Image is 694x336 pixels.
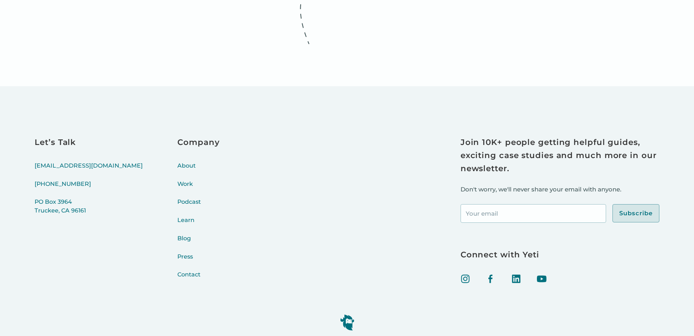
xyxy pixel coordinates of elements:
a: PO Box 3964Truckee, CA 96161 [35,198,143,225]
a: Podcast [178,198,220,216]
img: Youtube icon [537,274,546,284]
p: Don't worry, we'll never share your email with anyone. [461,185,659,195]
a: Press [178,253,220,271]
form: Footer Newsletter Signup [461,204,659,223]
input: Your email [461,204,606,223]
a: Contact [178,270,220,289]
a: [EMAIL_ADDRESS][DOMAIN_NAME] [35,162,143,180]
h3: Let’s Talk [35,136,143,149]
img: facebook icon [486,274,496,284]
a: Blog [178,234,220,253]
a: About [178,162,220,180]
a: [PHONE_NUMBER] [35,180,143,198]
h3: Connect with Yeti [461,248,659,261]
a: Work [178,180,220,198]
h3: Company [178,136,220,149]
a: Learn [178,216,220,234]
img: yeti logo icon [340,314,354,330]
input: Subscribe [612,204,659,222]
h3: Join 10K+ people getting helpful guides, exciting case studies and much more in our newsletter. [461,136,659,175]
img: Instagram icon [461,274,470,284]
img: linked in icon [511,274,521,284]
